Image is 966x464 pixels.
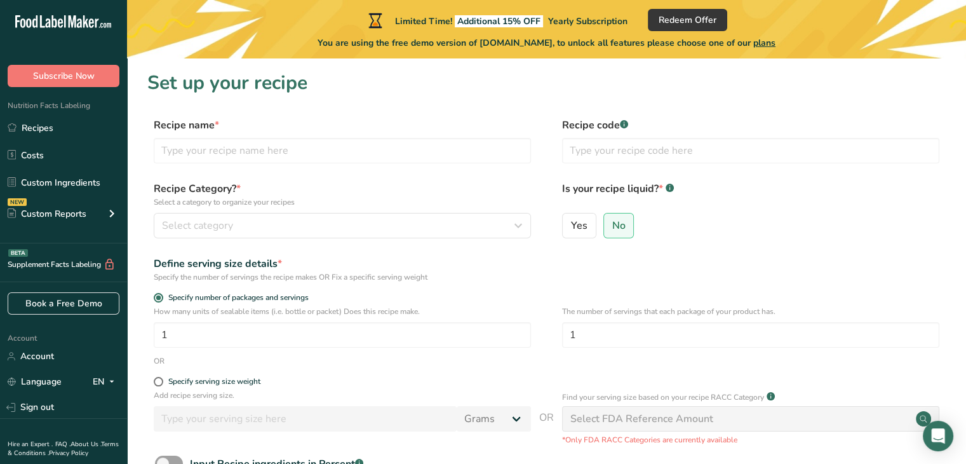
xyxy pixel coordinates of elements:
[570,411,713,426] div: Select FDA Reference Amount
[8,371,62,393] a: Language
[154,355,164,367] div: OR
[612,219,626,232] span: No
[539,410,554,446] span: OR
[659,13,716,27] span: Redeem Offer
[154,406,457,432] input: Type your serving size here
[8,440,53,449] a: Hire an Expert .
[168,377,260,386] div: Specify serving size weight
[562,181,939,208] label: Is your recipe liquid?
[55,440,70,449] a: FAQ .
[147,69,946,97] h1: Set up your recipe
[455,15,543,27] span: Additional 15% OFF
[154,213,531,238] button: Select category
[33,69,95,83] span: Subscribe Now
[154,390,531,401] p: Add recipe serving size.
[154,196,531,208] p: Select a category to organize your recipes
[154,118,531,133] label: Recipe name
[562,118,939,133] label: Recipe code
[923,421,953,451] div: Open Intercom Messenger
[162,218,233,233] span: Select category
[154,181,531,208] label: Recipe Category?
[154,256,531,271] div: Define serving size details
[70,440,101,449] a: About Us .
[163,293,309,303] span: Specify number of packages and servings
[49,449,88,458] a: Privacy Policy
[8,249,28,257] div: BETA
[318,36,775,50] span: You are using the free demo version of [DOMAIN_NAME], to unlock all features please choose one of...
[8,207,86,221] div: Custom Reports
[562,434,939,446] p: *Only FDA RACC Categories are currently available
[548,15,627,27] span: Yearly Subscription
[562,138,939,163] input: Type your recipe code here
[8,198,27,206] div: NEW
[154,271,531,283] div: Specify the number of servings the recipe makes OR Fix a specific serving weight
[8,65,119,87] button: Subscribe Now
[8,440,119,458] a: Terms & Conditions .
[648,9,727,31] button: Redeem Offer
[154,138,531,163] input: Type your recipe name here
[562,306,939,317] p: The number of servings that each package of your product has.
[571,219,587,232] span: Yes
[366,13,627,28] div: Limited Time!
[753,37,775,49] span: plans
[93,374,119,390] div: EN
[154,306,531,317] p: How many units of sealable items (i.e. bottle or packet) Does this recipe make.
[8,292,119,315] a: Book a Free Demo
[562,392,764,403] p: Find your serving size based on your recipe RACC Category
